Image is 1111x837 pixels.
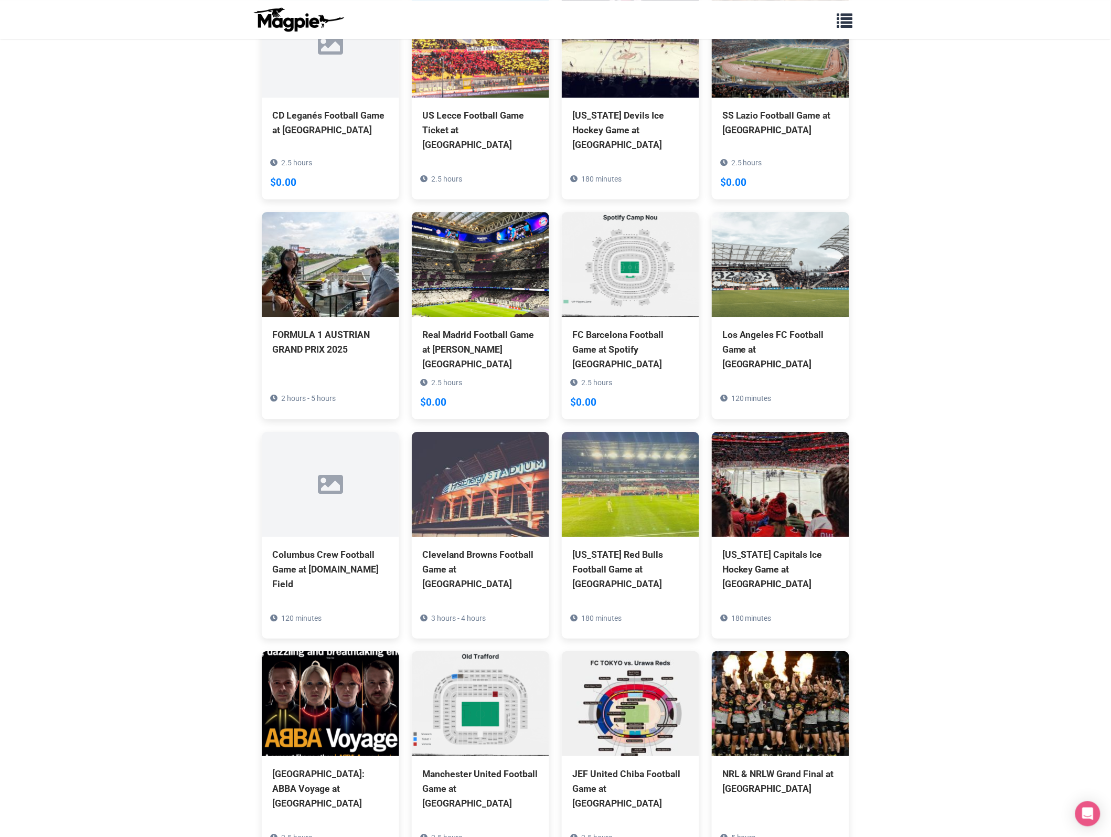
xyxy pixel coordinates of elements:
span: 2 hours - 5 hours [281,394,336,402]
div: FC Barcelona Football Game at Spotify [GEOGRAPHIC_DATA] [572,327,689,372]
a: Cleveland Browns Football Game at [GEOGRAPHIC_DATA] 3 hours - 4 hours [412,432,549,639]
span: 180 minutes [581,614,622,622]
div: JEF United Chiba Football Game at [GEOGRAPHIC_DATA] [572,767,689,811]
a: Real Madrid Football Game at [PERSON_NAME][GEOGRAPHIC_DATA] 2.5 hours $0.00 [412,212,549,419]
span: 2.5 hours [431,175,462,183]
img: Real Madrid Football Game at Santiago Bernabeu Stadium [412,212,549,317]
img: FORMULA 1 AUSTRIAN GRAND PRIX 2025 [262,212,399,317]
span: 120 minutes [281,614,322,622]
div: SS Lazio Football Game at [GEOGRAPHIC_DATA] [722,108,839,137]
div: [GEOGRAPHIC_DATA]: ABBA Voyage at [GEOGRAPHIC_DATA] [272,767,389,811]
a: FC Barcelona Football Game at Spotify [GEOGRAPHIC_DATA] 2.5 hours $0.00 [562,212,699,419]
div: $0.00 [420,395,446,411]
div: Manchester United Football Game at [GEOGRAPHIC_DATA] [422,767,539,811]
span: 3 hours - 4 hours [431,614,486,622]
a: Los Angeles FC Football Game at [GEOGRAPHIC_DATA] 120 minutes [712,212,849,419]
span: 180 minutes [581,175,622,183]
div: $0.00 [570,395,596,411]
span: 2.5 hours [281,158,312,167]
img: New York Red Bulls Football Game at Red Bull Arena [562,432,699,537]
img: logo-ab69f6fb50320c5b225c76a69d11143b.png [251,7,346,32]
a: FORMULA 1 AUSTRIAN GRAND PRIX 2025 2 hours - 5 hours [262,212,399,404]
div: [US_STATE] Red Bulls Football Game at [GEOGRAPHIC_DATA] [572,547,689,591]
span: 2.5 hours [581,378,612,387]
div: [US_STATE] Capitals Ice Hockey Game at [GEOGRAPHIC_DATA] [722,547,839,591]
img: FC Barcelona Football Game at Spotify Camp Nou [562,212,699,317]
img: Cleveland Browns Football Game at Huntington Bank Field [412,432,549,537]
div: CD Leganés Football Game at [GEOGRAPHIC_DATA] [272,108,389,137]
img: Manchester United Football Game at Old Trafford [412,651,549,756]
div: Real Madrid Football Game at [PERSON_NAME][GEOGRAPHIC_DATA] [422,327,539,372]
img: Los Angeles FC Football Game at BMO Stadium [712,212,849,317]
a: [US_STATE] Red Bulls Football Game at [GEOGRAPHIC_DATA] 180 minutes [562,432,699,639]
span: 2.5 hours [731,158,762,167]
div: [US_STATE] Devils Ice Hockey Game at [GEOGRAPHIC_DATA] [572,108,689,152]
a: Columbus Crew Football Game at [DOMAIN_NAME] Field 120 minutes [262,432,399,639]
span: 120 minutes [731,394,772,402]
img: NRL & NRLW Grand Final at Accor Stadium [712,651,849,756]
div: $0.00 [720,175,746,191]
div: Open Intercom Messenger [1075,801,1101,827]
div: $0.00 [270,175,296,191]
img: West End: ABBA Voyage at ABBA Arena [262,651,399,756]
span: 180 minutes [731,614,772,622]
div: US Lecce Football Game Ticket at [GEOGRAPHIC_DATA] [422,108,539,152]
img: JEF United Chiba Football Game at Fukuda Denshi Arena [562,651,699,756]
a: [US_STATE] Capitals Ice Hockey Game at [GEOGRAPHIC_DATA] 180 minutes [712,432,849,639]
div: Los Angeles FC Football Game at [GEOGRAPHIC_DATA] [722,327,839,372]
div: Cleveland Browns Football Game at [GEOGRAPHIC_DATA] [422,547,539,591]
span: 2.5 hours [431,378,462,387]
img: Washington Capitals Ice Hockey Game at Capital One Arena [712,432,849,537]
div: FORMULA 1 AUSTRIAN GRAND PRIX 2025 [272,327,389,357]
div: NRL & NRLW Grand Final at [GEOGRAPHIC_DATA] [722,767,839,796]
div: Columbus Crew Football Game at [DOMAIN_NAME] Field [272,547,389,591]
